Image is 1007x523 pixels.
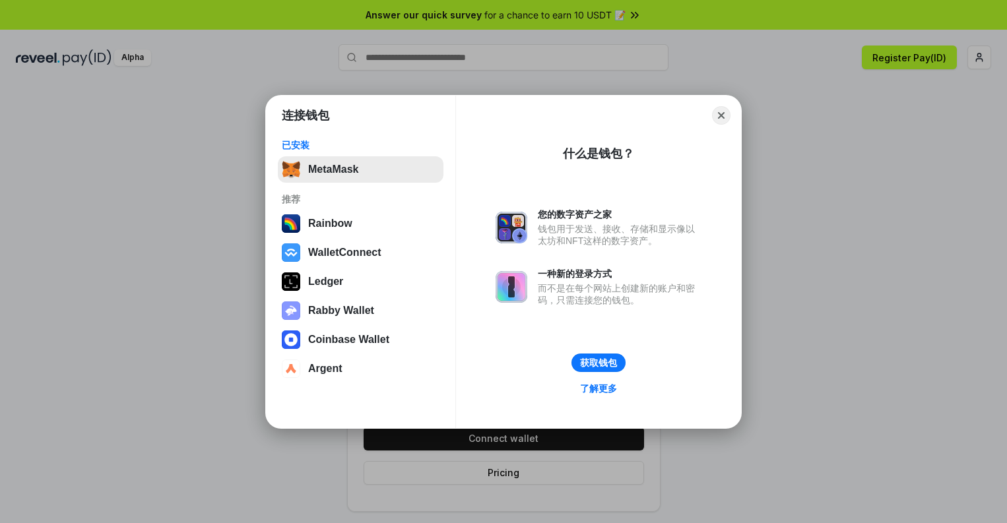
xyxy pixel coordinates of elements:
img: svg+xml,%3Csvg%20xmlns%3D%22http%3A%2F%2Fwww.w3.org%2F2000%2Fsvg%22%20width%3D%2228%22%20height%3... [282,272,300,291]
button: Coinbase Wallet [278,326,443,353]
div: 已安装 [282,139,439,151]
img: svg+xml,%3Csvg%20width%3D%22120%22%20height%3D%22120%22%20viewBox%3D%220%200%20120%20120%22%20fil... [282,214,300,233]
button: Rainbow [278,210,443,237]
img: svg+xml,%3Csvg%20width%3D%2228%22%20height%3D%2228%22%20viewBox%3D%220%200%2028%2028%22%20fill%3D... [282,330,300,349]
div: Argent [308,363,342,375]
div: WalletConnect [308,247,381,259]
div: 什么是钱包？ [563,146,634,162]
div: 您的数字资产之家 [538,208,701,220]
div: Coinbase Wallet [308,334,389,346]
div: 推荐 [282,193,439,205]
div: 而不是在每个网站上创建新的账户和密码，只需连接您的钱包。 [538,282,701,306]
button: Argent [278,355,443,382]
div: 获取钱包 [580,357,617,369]
img: svg+xml,%3Csvg%20width%3D%2228%22%20height%3D%2228%22%20viewBox%3D%220%200%2028%2028%22%20fill%3D... [282,243,300,262]
button: Ledger [278,268,443,295]
div: 钱包用于发送、接收、存储和显示像以太坊和NFT这样的数字资产。 [538,223,701,247]
button: 获取钱包 [571,354,626,372]
div: MetaMask [308,164,358,175]
div: 了解更多 [580,383,617,394]
div: Rainbow [308,218,352,230]
button: Close [712,106,731,125]
button: MetaMask [278,156,443,183]
img: svg+xml,%3Csvg%20width%3D%2228%22%20height%3D%2228%22%20viewBox%3D%220%200%2028%2028%22%20fill%3D... [282,359,300,378]
div: Ledger [308,276,343,288]
button: Rabby Wallet [278,297,443,324]
div: Rabby Wallet [308,305,374,317]
a: 了解更多 [572,380,625,397]
img: svg+xml,%3Csvg%20fill%3D%22none%22%20height%3D%2233%22%20viewBox%3D%220%200%2035%2033%22%20width%... [282,160,300,179]
h1: 连接钱包 [282,108,329,123]
img: svg+xml,%3Csvg%20xmlns%3D%22http%3A%2F%2Fwww.w3.org%2F2000%2Fsvg%22%20fill%3D%22none%22%20viewBox... [282,301,300,320]
img: svg+xml,%3Csvg%20xmlns%3D%22http%3A%2F%2Fwww.w3.org%2F2000%2Fsvg%22%20fill%3D%22none%22%20viewBox... [496,271,527,303]
button: WalletConnect [278,239,443,266]
div: 一种新的登录方式 [538,268,701,280]
img: svg+xml,%3Csvg%20xmlns%3D%22http%3A%2F%2Fwww.w3.org%2F2000%2Fsvg%22%20fill%3D%22none%22%20viewBox... [496,212,527,243]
